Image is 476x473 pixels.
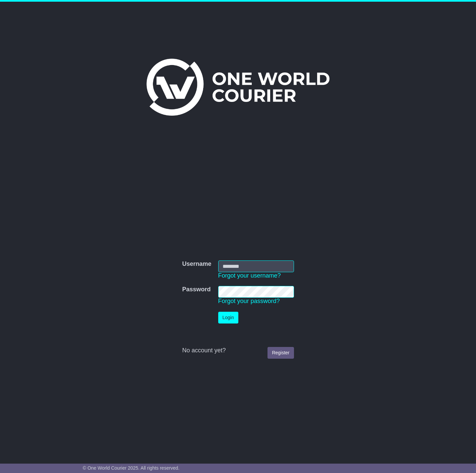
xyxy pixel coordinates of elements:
[218,312,238,323] button: Login
[218,298,280,304] a: Forgot your password?
[146,59,330,116] img: One World
[218,272,281,279] a: Forgot your username?
[83,465,180,471] span: © One World Courier 2025. All rights reserved.
[182,347,294,354] div: No account yet?
[182,260,211,268] label: Username
[182,286,211,293] label: Password
[267,347,294,359] a: Register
